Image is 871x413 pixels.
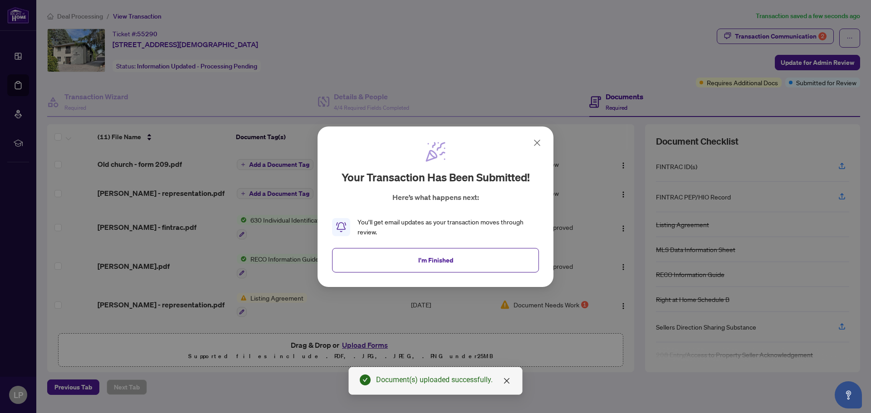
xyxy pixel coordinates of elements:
[392,192,479,203] p: Here’s what happens next:
[342,170,530,185] h2: Your transaction has been submitted!
[376,374,511,385] div: Document(s) uploaded successfully.
[418,253,453,267] span: I'm Finished
[503,377,510,384] span: close
[357,217,539,237] div: You’ll get email updates as your transaction moves through review.
[835,381,862,408] button: Open asap
[332,248,539,272] button: I'm Finished
[502,376,512,386] a: Close
[360,374,371,385] span: check-circle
